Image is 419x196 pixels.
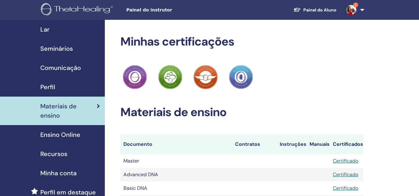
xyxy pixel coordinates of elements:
[40,25,50,34] span: Lar
[120,105,363,120] h2: Materiais de ensino
[288,4,341,16] a: Painel do Aluno
[40,82,55,92] span: Perfil
[40,149,67,159] span: Recursos
[120,181,232,195] td: Basic DNA
[333,171,358,178] a: Certificado
[158,65,182,89] img: Practitioner
[40,102,97,120] span: Materiais de ensino
[123,65,147,89] img: Practitioner
[229,65,253,89] img: Practitioner
[330,134,363,154] th: Certificados
[40,130,80,139] span: Ensino Online
[126,7,219,13] span: Painel do instrutor
[120,134,232,154] th: Documento
[277,134,306,154] th: Instruções
[333,158,358,164] a: Certificado
[346,5,356,15] img: default.jpg
[40,168,77,178] span: Minha conta
[40,44,73,53] span: Seminários
[120,35,363,49] h2: Minhas certificações
[293,7,301,12] img: graduation-cap-white.svg
[306,134,330,154] th: Manuais
[40,63,81,72] span: Comunicação
[232,134,277,154] th: Contratos
[41,3,115,17] img: logo.png
[120,168,232,181] td: Advanced DNA
[353,2,358,7] span: 1
[120,154,232,168] td: Master
[333,185,358,191] a: Certificado
[194,65,218,89] img: Practitioner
